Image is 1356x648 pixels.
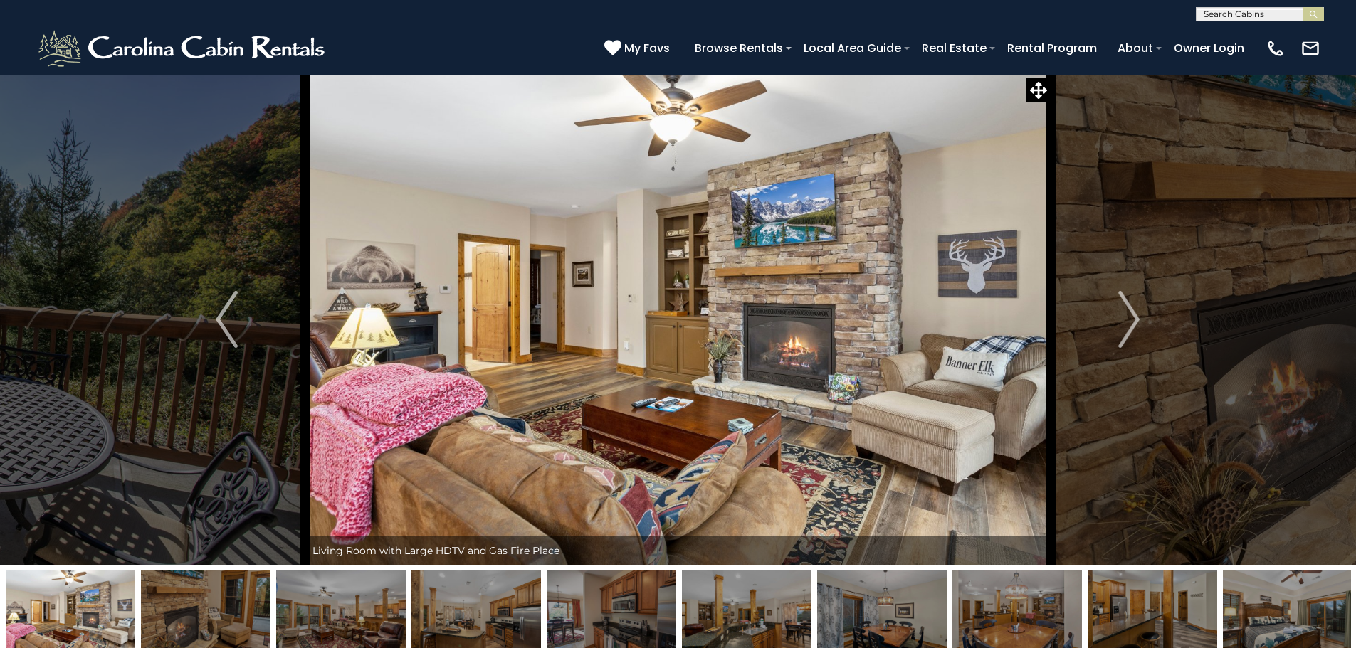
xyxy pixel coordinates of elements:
a: My Favs [604,39,673,58]
img: phone-regular-white.png [1266,38,1286,58]
a: Browse Rentals [688,36,790,60]
a: Rental Program [1000,36,1104,60]
button: Previous [148,74,305,565]
a: About [1110,36,1160,60]
span: My Favs [624,39,670,57]
a: Local Area Guide [797,36,908,60]
a: Real Estate [915,36,994,60]
img: mail-regular-white.png [1300,38,1320,58]
img: White-1-2.png [36,27,331,70]
img: arrow [1118,291,1140,348]
a: Owner Login [1167,36,1251,60]
button: Next [1051,74,1207,565]
div: Living Room with Large HDTV and Gas Fire Place [305,536,1051,565]
img: arrow [216,291,237,348]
